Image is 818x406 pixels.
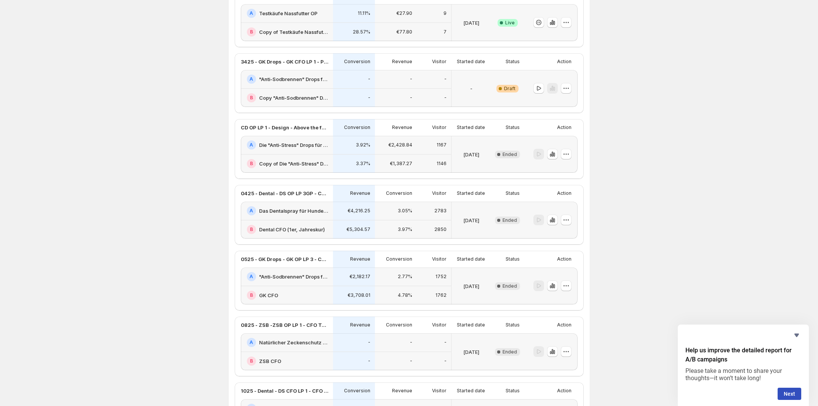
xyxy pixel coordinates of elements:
p: Status [506,322,520,328]
p: Revenue [350,190,370,196]
p: Conversion [344,388,370,394]
button: Hide survey [792,331,801,340]
p: Revenue [350,256,370,262]
p: Conversion [386,322,412,328]
p: 28.57% [353,29,370,35]
p: - [410,95,412,101]
p: - [368,339,370,345]
p: Action [557,256,571,262]
p: Conversion [386,190,412,196]
p: €3,708.01 [347,292,370,298]
p: - [368,358,370,364]
h2: B [250,95,253,101]
span: Draft [504,86,515,92]
p: - [444,95,447,101]
p: Visitor [432,256,447,262]
p: Started date [457,322,485,328]
p: 1025 - Dental - DS CFO LP 1 - CFO 1 vs CFO 2 [241,387,328,395]
h2: "Anti-Sodbrennen" Drops für deinen Hund: Jetzt Neukunden Deal sichern! [259,273,328,280]
span: Ended [503,217,517,223]
p: Conversion [344,59,370,65]
p: 0825 - ZSB -ZSB OP LP 1 - CFO Test [241,321,328,329]
p: 4.78% [398,292,412,298]
p: 0425 - Dental - DS OP LP 3GP - CFO Test [241,189,328,197]
p: Visitor [432,59,447,65]
p: [DATE] [463,348,479,356]
h2: B [250,358,253,364]
h2: Testkäufe Nassfutter OP [259,10,317,17]
p: - [444,339,447,345]
p: Conversion [344,124,370,131]
p: 2850 [434,226,447,232]
p: €2,182.17 [349,274,370,280]
p: - [410,339,412,345]
p: - [410,358,412,364]
h2: B [250,292,253,298]
h2: Dental CFO (1er, Jahreskur) [259,226,325,233]
h2: Die "Anti-Stress" Drops für Hunde: Jetzt Neukunden Deal sichern! [259,141,328,149]
h2: Copy of Testkäufe Nassfutter OP [259,28,328,36]
p: Started date [457,256,485,262]
p: Conversion [386,256,412,262]
p: 2.77% [398,274,412,280]
h2: B [250,29,253,35]
p: [DATE] [463,19,479,27]
p: Visitor [432,190,447,196]
h2: A [250,208,253,214]
p: Status [506,388,520,394]
h2: Das Dentalspray für Hunde: Jetzt Neukunden Deal sichern! [259,207,328,215]
p: Revenue [392,59,412,65]
p: Revenue [392,124,412,131]
p: €4,216.25 [347,208,370,214]
p: Action [557,322,571,328]
p: Action [557,59,571,65]
p: Revenue [350,322,370,328]
p: [DATE] [463,151,479,158]
h2: Copy of Die "Anti-Stress" Drops für Hunde: Jetzt Neukunden Deal sichern! [259,160,328,167]
h2: A [250,10,253,16]
p: [DATE] [463,217,479,224]
p: Status [506,256,520,262]
p: Please take a moment to share your thoughts—it won’t take long! [685,367,801,382]
p: 3425 - GK Drops - GK CFO LP 1 - Pop-up Offer [241,58,328,65]
p: 11.11% [358,10,370,16]
h2: B [250,226,253,232]
h2: ZSB CFO [259,357,281,365]
span: Ended [503,283,517,289]
p: 3.92% [356,142,370,148]
h2: A [250,142,253,148]
p: 3.97% [398,226,412,232]
p: Visitor [432,322,447,328]
p: 2783 [434,208,447,214]
p: €1,387.27 [390,161,412,167]
p: Action [557,124,571,131]
h2: A [250,339,253,345]
p: Visitor [432,388,447,394]
h2: "Anti-Sodbrennen" Drops für deinen Hund: Jetzt Neukunden Deal sichern! [259,75,328,83]
p: €77.80 [396,29,412,35]
h2: B [250,161,253,167]
p: Revenue [392,388,412,394]
h2: Copy "Anti-Sodbrennen" Drops für deinen Hund: Jetzt Deal sichern! [259,94,328,102]
h2: GK CFO [259,291,278,299]
p: 3.05% [398,208,412,214]
h2: A [250,76,253,82]
p: 1146 [437,161,447,167]
p: 7 [443,29,447,35]
span: Ended [503,349,517,355]
p: [DATE] [463,282,479,290]
div: Help us improve the detailed report for A/B campaigns [685,331,801,400]
p: CD OP LP 1 - Design - Above the fold [241,124,328,131]
h2: Help us improve the detailed report for A/B campaigns [685,346,801,364]
h2: Natürlicher Zeckenschutz für Hunde: Jetzt Neukunden Deal sichern! [259,339,328,346]
p: Action [557,388,571,394]
p: 1762 [435,292,447,298]
p: 3.37% [356,161,370,167]
p: Status [506,124,520,131]
button: Next question [778,388,801,400]
p: 0525 - GK Drops - GK OP LP 3 - CFO Test [241,255,328,263]
p: - [444,76,447,82]
p: Visitor [432,124,447,131]
p: - [410,76,412,82]
p: €2,428.84 [388,142,412,148]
